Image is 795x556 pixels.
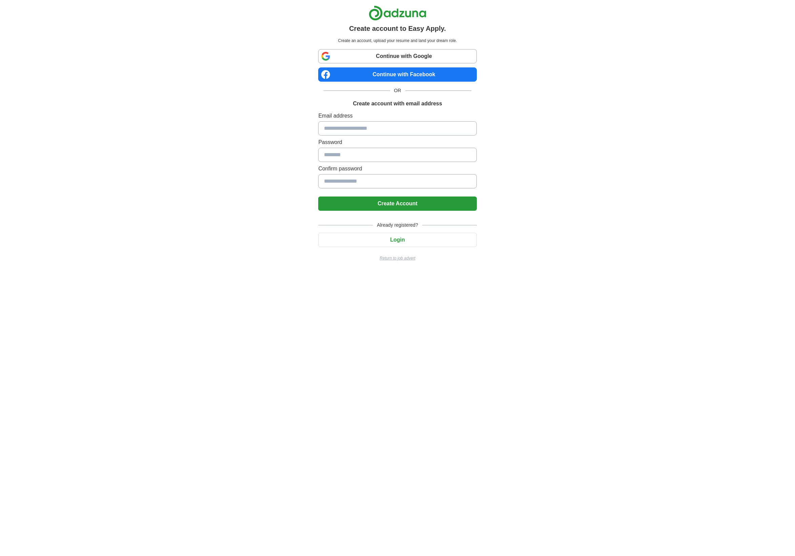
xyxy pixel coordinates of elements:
[320,38,475,44] p: Create an account, upload your resume and land your dream role.
[373,222,422,229] span: Already registered?
[318,255,476,261] a: Return to job advert
[318,233,476,247] button: Login
[369,5,426,21] img: Adzuna logo
[318,67,476,82] a: Continue with Facebook
[318,49,476,63] a: Continue with Google
[318,138,476,146] label: Password
[318,197,476,211] button: Create Account
[349,23,446,34] h1: Create account to Easy Apply.
[390,87,405,94] span: OR
[318,165,476,173] label: Confirm password
[318,237,476,243] a: Login
[353,100,442,108] h1: Create account with email address
[318,112,476,120] label: Email address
